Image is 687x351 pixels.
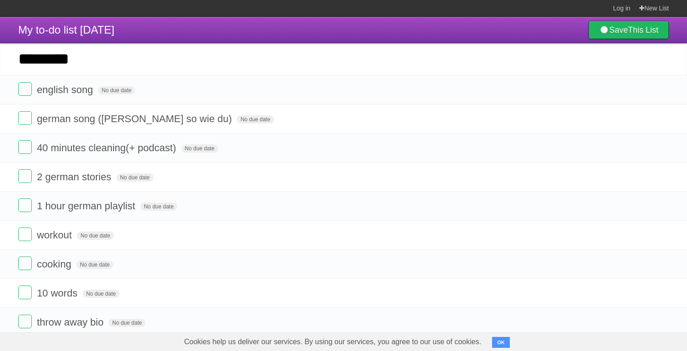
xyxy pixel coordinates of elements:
span: No due date [181,144,218,153]
span: No due date [83,290,119,298]
b: This List [628,25,658,35]
span: cooking [37,258,74,270]
label: Done [18,198,32,212]
label: Done [18,257,32,270]
span: No due date [76,261,113,269]
span: Cookies help us deliver our services. By using our services, you agree to our use of cookies. [175,333,490,351]
a: SaveThis List [588,21,669,39]
span: No due date [140,203,177,211]
span: 40 minutes cleaning(+ podcast) [37,142,178,153]
span: 10 words [37,287,80,299]
span: 1 hour german playlist [37,200,137,212]
span: english song [37,84,95,95]
span: german song ([PERSON_NAME] so wie du) [37,113,234,124]
label: Done [18,227,32,241]
span: throw away bio [37,316,106,328]
span: My to-do list [DATE] [18,24,114,36]
label: Done [18,82,32,96]
label: Done [18,315,32,328]
label: Done [18,140,32,154]
label: Done [18,286,32,299]
span: 2 german stories [37,171,114,183]
label: Done [18,111,32,125]
button: OK [492,337,510,348]
label: Done [18,169,32,183]
span: No due date [98,86,135,94]
span: No due date [109,319,145,327]
span: workout [37,229,74,241]
span: No due date [77,232,114,240]
span: No due date [116,173,153,182]
span: No due date [237,115,274,124]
